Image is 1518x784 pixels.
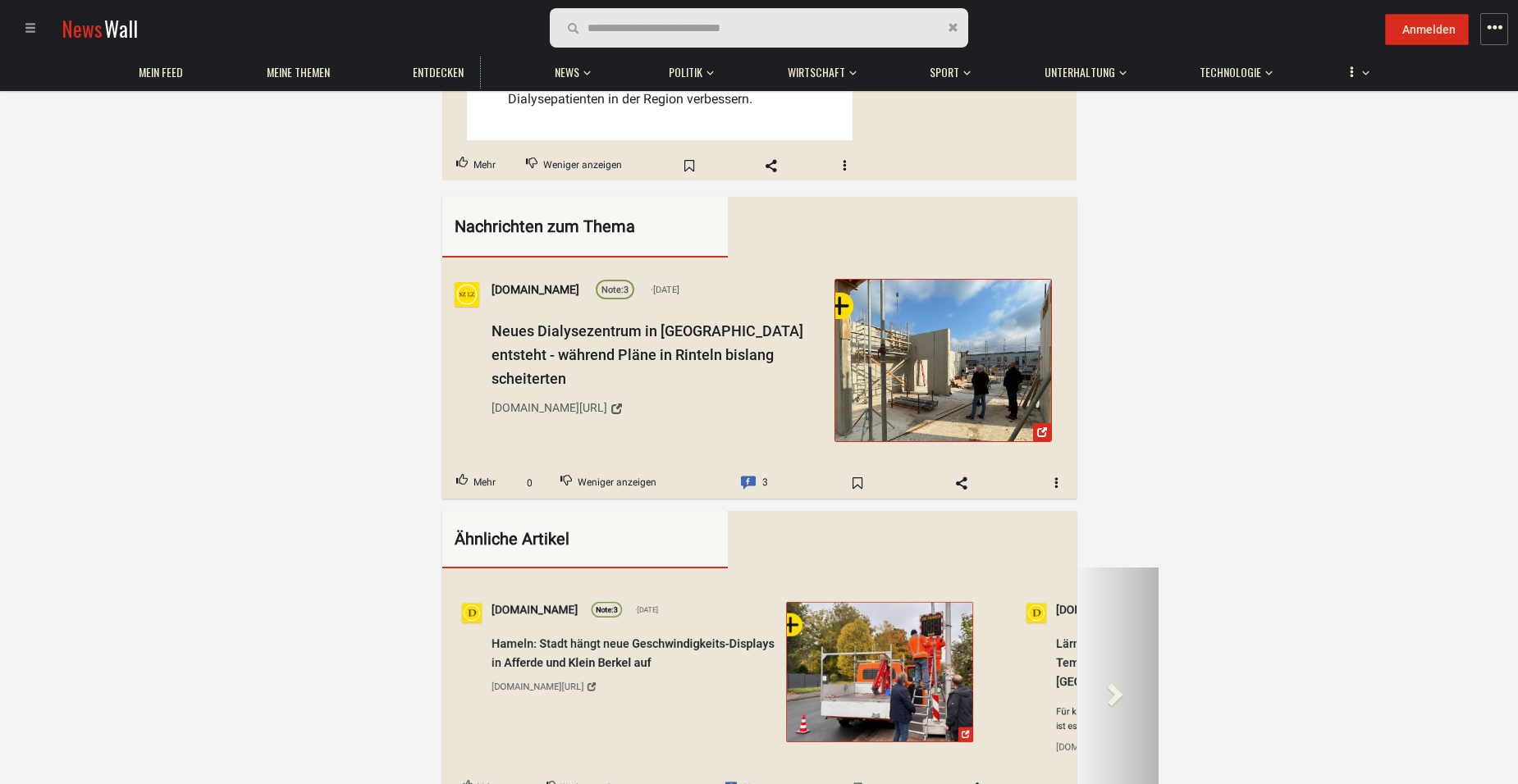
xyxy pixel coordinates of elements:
span: Weniger anzeigen [543,155,622,176]
span: Bookmark [834,471,881,497]
span: Anmelden [1402,23,1456,36]
div: [DOMAIN_NAME][URL] [1056,741,1149,755]
span: Technologie [1200,65,1261,80]
span: Sport [930,65,959,80]
button: Anmelden [1385,14,1469,45]
a: Unterhaltung [1036,57,1123,89]
img: Neues Dialysezentrum in Hameln entsteht - während Pläne in Rinteln bislang ... [834,280,1050,441]
a: Comment [726,468,781,499]
span: [DATE] [635,605,658,617]
button: Downvote [512,150,636,181]
a: Neues Dialysezentrum in Hameln entsteht - während Pläne in Rinteln bislang ... [834,279,1051,442]
a: Sport [921,57,967,89]
span: 3 [761,473,767,495]
a: Hameln: Stadt hängt neue Geschwindigkeits-Displays in Afferde und Klein ... [786,603,973,743]
button: Sport [921,49,971,89]
button: Upvote [442,150,510,181]
button: Wirtschaft [780,49,857,89]
span: Meine Themen [267,65,330,80]
span: Bookmark [665,153,713,179]
a: Politik [661,57,711,89]
span: Politik [669,65,702,80]
a: [DOMAIN_NAME] [492,602,578,620]
span: Hameln: Stadt hängt neue Geschwindigkeits-Displays in Afferde und Klein Berkel auf [492,637,775,670]
img: Hameln: Stadt hängt neue Geschwindigkeits-Displays in Afferde und Klein ... [787,604,972,743]
img: Profilbild von szlz.de [455,282,479,307]
img: Profilbild von dewezet.de [462,604,482,623]
span: Wall [104,13,138,43]
a: [DOMAIN_NAME][URL] [492,395,823,423]
span: News [555,65,579,80]
span: Wirtschaft [788,65,845,80]
span: Unterhaltung [1045,65,1115,80]
span: Neues Dialysezentrum in [GEOGRAPHIC_DATA] entsteht - während Pläne in Rinteln bislang scheiterten [492,322,803,387]
img: Profilbild von dewezet.de [1026,604,1046,623]
div: Ähnliche Artikel [455,527,666,551]
span: Mehr [473,155,496,176]
span: News [62,13,103,43]
button: Downvote [546,468,670,499]
span: Mein Feed [139,65,183,80]
button: News [546,49,596,89]
span: Mehr [473,473,496,495]
button: Technologie [1191,49,1273,89]
a: Wirtschaft [780,57,853,89]
div: [DOMAIN_NAME][URL] [492,399,607,417]
button: Upvote [442,468,510,499]
a: News [546,57,588,89]
div: 3 [601,284,629,299]
span: Note: [596,607,614,615]
span: Für knapp 8000 Menschen an Hauptstraßen in [GEOGRAPHIC_DATA] ist es zu laut - Stadt schreibt ... [1056,704,1342,734]
button: Politik [661,49,714,89]
span: Lärmschutz in [GEOGRAPHIC_DATA]: Experten für Tempo 30 auf der Bundesstraße 1 in [GEOGRAPHIC_DATA] [1056,637,1317,689]
a: NewsWall [62,13,138,43]
div: 3 [596,605,617,617]
a: Note:3 [591,603,622,618]
a: [DOMAIN_NAME] [492,281,579,299]
a: [DOMAIN_NAME][URL] [492,677,777,699]
span: Weniger anzeigen [578,473,656,495]
div: [DOMAIN_NAME][URL] [492,680,584,695]
span: [DATE] [651,283,679,298]
span: Share [937,471,985,497]
span: Share [748,153,795,179]
button: Unterhaltung [1036,49,1127,89]
a: [DOMAIN_NAME] [1056,602,1143,620]
span: 0 [515,476,544,491]
div: Nachrichten zum Thema [455,213,666,239]
a: [DOMAIN_NAME][URL] [1056,737,1342,759]
a: Note:3 [596,280,634,299]
span: Entdecken [413,65,464,80]
span: Note: [601,285,624,296]
a: Technologie [1191,57,1269,89]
